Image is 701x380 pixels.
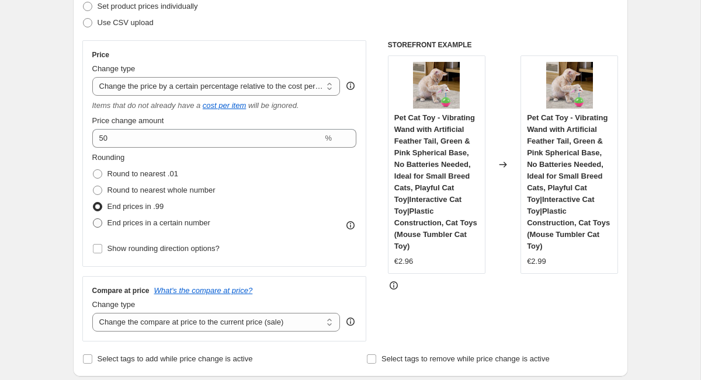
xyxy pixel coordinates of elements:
span: Change type [92,300,136,309]
h6: STOREFRONT EXAMPLE [388,40,619,50]
h3: Price [92,50,109,60]
div: help [345,316,356,327]
img: 6d02b47422cf6f4f52d6d6688424ab22_80x.jpg [413,62,460,109]
span: Use CSV upload [98,18,154,27]
span: End prices in .99 [107,202,164,211]
div: €2.96 [394,256,414,267]
span: Set product prices individually [98,2,198,11]
span: Show rounding direction options? [107,244,220,253]
span: Pet Cat Toy - Vibrating Wand with Artificial Feather Tail, Green & Pink Spherical Base, No Batter... [394,113,477,250]
span: % [325,134,332,142]
h3: Compare at price [92,286,150,295]
span: End prices in a certain number [107,218,210,227]
i: Items that do not already have a [92,101,201,110]
span: Change type [92,64,136,73]
button: What's the compare at price? [154,286,253,295]
div: €2.99 [527,256,546,267]
span: Round to nearest whole number [107,186,216,194]
span: Rounding [92,153,125,162]
span: Price change amount [92,116,164,125]
div: help [345,80,356,92]
span: Pet Cat Toy - Vibrating Wand with Artificial Feather Tail, Green & Pink Spherical Base, No Batter... [527,113,610,250]
img: 6d02b47422cf6f4f52d6d6688424ab22_80x.jpg [546,62,593,109]
i: will be ignored. [248,101,299,110]
span: Round to nearest .01 [107,169,178,178]
span: Select tags to add while price change is active [98,354,253,363]
span: Select tags to remove while price change is active [381,354,550,363]
a: cost per item [203,101,246,110]
input: 50 [92,129,323,148]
